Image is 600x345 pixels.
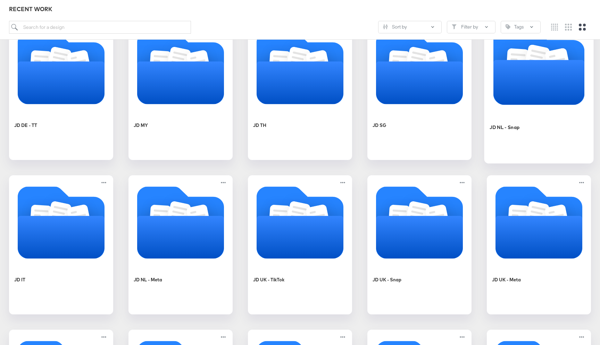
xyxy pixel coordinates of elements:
[490,124,519,130] div: JD NL - Snap
[248,175,352,314] div: JD UK - TikTok
[376,25,463,112] svg: Folder
[452,24,457,29] svg: Filter
[14,122,37,129] div: JD DE - TT
[18,179,105,266] svg: Folder
[18,25,105,112] svg: Folder
[128,175,233,314] div: JD NL - Meta
[248,21,352,160] div: JD TH
[9,5,591,13] div: RECENT WORK
[253,276,284,283] div: JD UK - TikTok
[134,276,162,283] div: JD NL - Meta
[487,175,591,314] div: JD UK - Meta
[367,21,472,160] div: JD SG
[137,179,224,266] svg: Folder
[492,276,521,283] div: JD UK - Meta
[376,179,463,266] svg: Folder
[373,122,386,129] div: JD SG
[253,122,266,129] div: JD TH
[378,21,442,33] button: SlidersSort by
[134,122,148,129] div: JD MY
[383,24,388,29] svg: Sliders
[128,21,233,160] div: JD MY
[14,276,25,283] div: JD IT
[565,24,572,31] svg: Medium grid
[447,21,495,33] button: FilterFilter by
[501,21,541,33] button: TagTags
[367,175,472,314] div: JD UK - Snap
[9,175,113,314] div: JD IT
[137,25,224,112] svg: Folder
[551,24,558,31] svg: Small grid
[579,24,586,31] svg: Large grid
[484,17,594,163] div: JD NL - Snap
[373,276,401,283] div: JD UK - Snap
[495,179,582,266] svg: Folder
[257,25,343,112] svg: Folder
[9,21,113,160] div: JD DE - TT
[493,21,585,112] svg: Folder
[257,179,343,266] svg: Folder
[506,24,510,29] svg: Tag
[9,21,191,34] input: Search for a design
